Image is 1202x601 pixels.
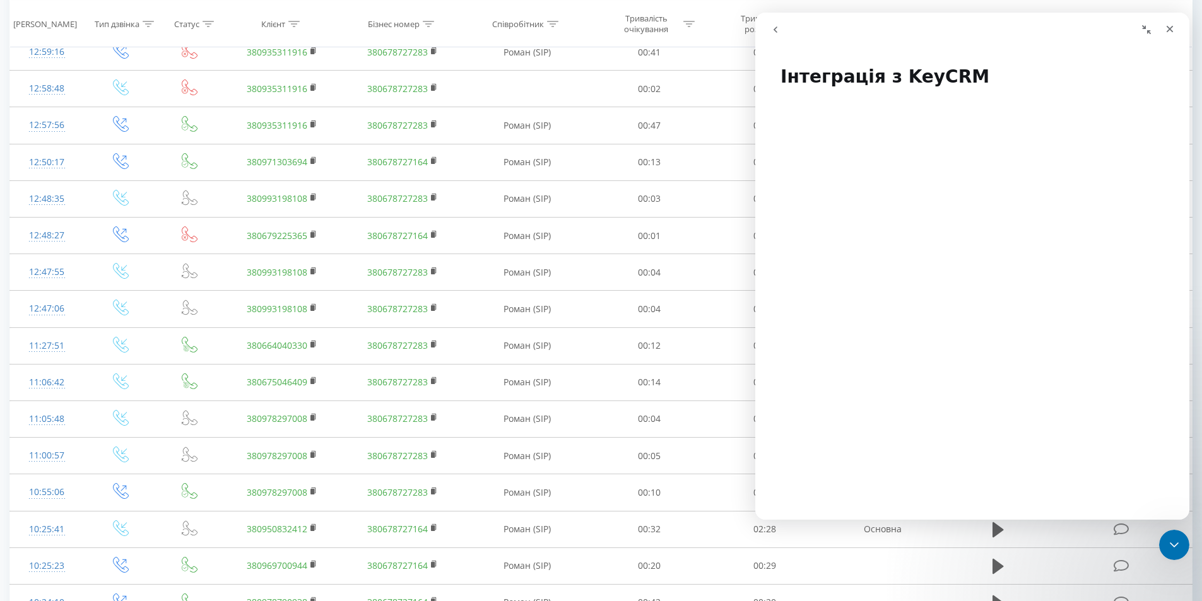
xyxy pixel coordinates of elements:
div: 12:47:55 [23,260,71,284]
a: 380678727283 [367,376,428,388]
a: 380678727283 [367,119,428,131]
div: Бізнес номер [368,18,420,29]
td: 00:04 [592,291,707,327]
a: 380993198108 [247,266,307,278]
td: Роман (SIP) [463,327,592,364]
td: 00:41 [592,34,707,71]
td: 00:29 [707,547,823,584]
a: 380678727164 [367,559,428,571]
td: Роман (SIP) [463,438,592,474]
td: 00:10 [592,474,707,511]
a: 380678727283 [367,339,428,351]
td: 03:14 [707,438,823,474]
a: 380935311916 [247,119,307,131]
a: 380978297008 [247,412,307,424]
td: 03:11 [707,327,823,364]
a: 380678727283 [367,46,428,58]
td: 00:46 [707,144,823,180]
a: 380978297008 [247,450,307,462]
a: 380678727283 [367,192,428,204]
td: 01:04 [707,400,823,437]
div: Статус [174,18,199,29]
div: 12:47:06 [23,296,71,321]
div: 11:06:42 [23,370,71,395]
td: 02:28 [707,511,823,547]
a: 380971303694 [247,156,307,168]
iframe: Intercom live chat [1159,530,1189,560]
a: 380678727283 [367,486,428,498]
td: 00:12 [592,327,707,364]
td: 00:04 [592,254,707,291]
a: 380678727283 [367,266,428,278]
td: Роман (SIP) [463,180,592,217]
a: 380678727283 [367,83,428,95]
div: 11:05:48 [23,407,71,431]
a: 380678727164 [367,230,428,242]
a: 380935311916 [247,83,307,95]
a: 380935311916 [247,46,307,58]
td: Роман (SIP) [463,34,592,71]
div: Клієнт [261,18,285,29]
a: 380993198108 [247,303,307,315]
td: Роман (SIP) [463,364,592,400]
div: 11:00:57 [23,443,71,468]
a: 380950832412 [247,523,307,535]
td: 00:20 [592,547,707,584]
td: 00:47 [592,107,707,144]
a: 380978297008 [247,486,307,498]
a: 380678727283 [367,450,428,462]
td: Роман (SIP) [463,547,592,584]
td: 00:00 [707,218,823,254]
td: Роман (SIP) [463,144,592,180]
a: 380664040330 [247,339,307,351]
div: [PERSON_NAME] [13,18,77,29]
td: Роман (SIP) [463,474,592,511]
td: 00:13 [592,144,707,180]
div: 12:58:48 [23,76,71,101]
td: Роман (SIP) [463,107,592,144]
td: 00:32 [592,511,707,547]
td: 00:05 [592,438,707,474]
div: 12:59:16 [23,40,71,64]
td: 00:22 [707,254,823,291]
div: Тип дзвінка [95,18,139,29]
a: 380993198108 [247,192,307,204]
a: 380678727283 [367,412,428,424]
td: Роман (SIP) [463,291,592,327]
div: Співробітник [492,18,544,29]
div: 12:48:27 [23,223,71,248]
td: 00:25 [707,291,823,327]
td: Роман (SIP) [463,254,592,291]
td: 00:02 [592,71,707,107]
td: 00:14 [592,364,707,400]
a: 380969700944 [247,559,307,571]
td: 02:58 [707,364,823,400]
iframe: Intercom live chat [755,13,1189,520]
div: 12:48:35 [23,187,71,211]
div: Тривалість очікування [613,13,680,35]
div: 10:25:41 [23,517,71,542]
a: 380679225365 [247,230,307,242]
td: Роман (SIP) [463,511,592,547]
div: Тривалість розмови [728,13,796,35]
td: 00:01 [592,218,707,254]
a: 380678727164 [367,156,428,168]
a: 380678727164 [367,523,428,535]
td: 00:00 [707,34,823,71]
td: 00:04 [592,400,707,437]
td: 03:24 [707,474,823,511]
td: 00:00 [707,71,823,107]
div: 10:55:06 [23,480,71,505]
div: 12:57:56 [23,113,71,137]
td: Роман (SIP) [463,218,592,254]
a: 380678727283 [367,303,428,315]
td: 00:46 [707,180,823,217]
td: 00:03 [592,180,707,217]
td: Основна [822,511,942,547]
td: Роман (SIP) [463,400,592,437]
div: 10:25:23 [23,554,71,578]
a: 380675046409 [247,376,307,388]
